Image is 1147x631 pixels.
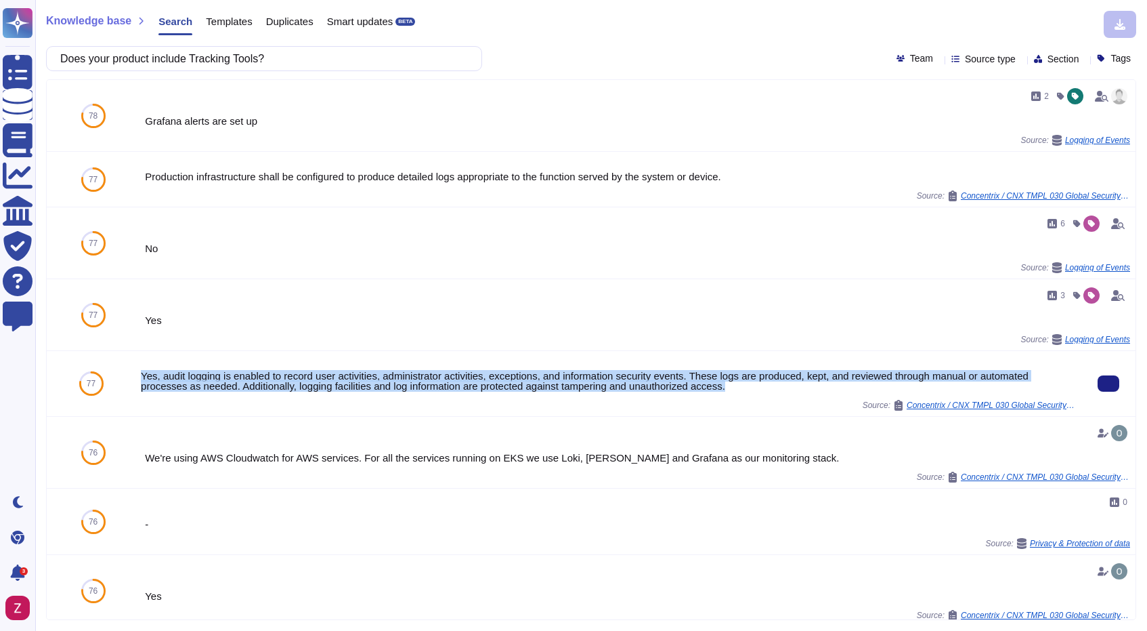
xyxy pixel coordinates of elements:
[907,401,1076,409] span: Concentrix / CNX TMPL 030 Global Security Application Assessment To be filled by Vendor
[1123,498,1127,506] span: 0
[1030,540,1130,548] span: Privacy & Protection of data
[863,400,1076,411] span: Source:
[53,47,468,70] input: Search a question or template...
[145,315,1130,325] div: Yes
[1060,291,1065,300] span: 3
[145,116,1130,126] div: Grafana alerts are set up
[87,380,95,388] span: 77
[327,16,393,26] span: Smart updates
[266,16,313,26] span: Duplicates
[917,472,1130,483] span: Source:
[145,519,1130,529] div: -
[1110,54,1131,63] span: Tags
[961,611,1130,619] span: Concentrix / CNX TMPL 030 Global Security Application Assessment To be filled by Vendor
[1044,92,1049,100] span: 2
[158,16,192,26] span: Search
[5,596,30,620] img: user
[1065,136,1130,144] span: Logging of Events
[1065,335,1130,344] span: Logging of Events
[89,176,98,184] span: 77
[3,593,39,623] button: user
[1047,54,1079,64] span: Section
[395,18,415,26] div: BETA
[917,610,1130,621] span: Source:
[1021,262,1130,273] span: Source:
[89,311,98,319] span: 77
[89,449,98,457] span: 76
[917,190,1130,201] span: Source:
[1111,563,1127,579] img: user
[961,473,1130,481] span: Concentrix / CNX TMPL 030 Global Security Application Assessment To be filled by Vendor
[986,538,1130,549] span: Source:
[141,371,1076,391] div: Yes, audit logging is enabled to record user activities, administrator activities, exceptions, an...
[145,243,1130,253] div: No
[145,591,1130,601] div: Yes
[1111,425,1127,441] img: user
[89,239,98,247] span: 77
[46,16,131,26] span: Knowledge base
[1021,334,1130,345] span: Source:
[206,16,252,26] span: Templates
[89,518,98,526] span: 76
[89,587,98,595] span: 76
[910,54,933,63] span: Team
[1060,220,1065,228] span: 6
[145,171,1130,182] div: Production infrastructure shall be configured to produce detailed logs appropriate to the functio...
[961,192,1130,200] span: Concentrix / CNX TMPL 030 Global Security Application Assessment To be filled by Vendor
[20,567,28,575] div: 3
[1021,135,1130,146] span: Source:
[965,54,1016,64] span: Source type
[1065,264,1130,272] span: Logging of Events
[145,453,1130,463] div: We're using AWS Cloudwatch for AWS services. For all the services running on EKS we use Loki, [PE...
[1111,88,1127,104] img: user
[89,112,98,120] span: 78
